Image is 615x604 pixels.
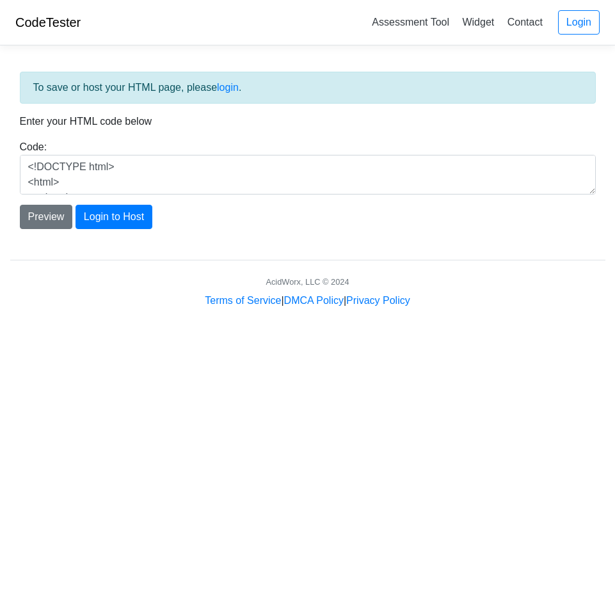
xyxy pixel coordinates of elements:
a: DMCA Policy [284,295,344,306]
a: Terms of Service [205,295,281,306]
a: Privacy Policy [346,295,410,306]
a: CodeTester [15,15,81,29]
div: Code: [10,139,605,195]
div: To save or host your HTML page, please . [20,72,596,104]
a: Widget [457,12,499,33]
a: Login [558,10,600,35]
button: Preview [20,205,73,229]
div: AcidWorx, LLC © 2024 [266,276,349,288]
textarea: <!DOCTYPE html> <html> <head> <title>Test</title> </head> <body> <h1>Hello, world!</h1> </body> <... [20,155,596,195]
a: Contact [502,12,548,33]
p: Enter your HTML code below [20,114,596,129]
a: Assessment Tool [367,12,454,33]
a: login [217,82,239,93]
div: | | [205,293,410,308]
button: Login to Host [76,205,152,229]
